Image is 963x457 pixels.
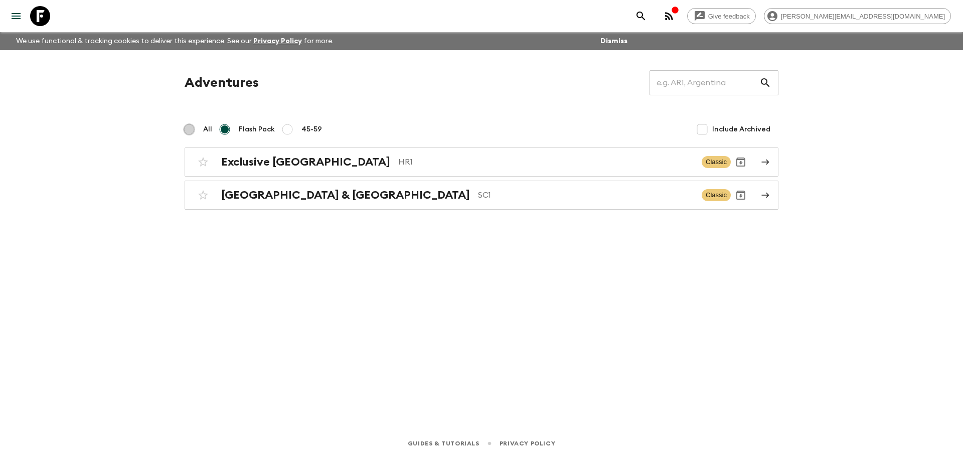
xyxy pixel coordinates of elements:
span: 45-59 [301,124,322,134]
span: Classic [702,156,731,168]
span: Give feedback [703,13,755,20]
a: Privacy Policy [500,438,555,449]
a: Exclusive [GEOGRAPHIC_DATA]HR1ClassicArchive [185,147,778,177]
p: We use functional & tracking cookies to deliver this experience. See our for more. [12,32,338,50]
span: Flash Pack [239,124,275,134]
button: search adventures [631,6,651,26]
a: Give feedback [687,8,756,24]
p: HR1 [398,156,694,168]
button: Archive [731,152,751,172]
button: Dismiss [598,34,630,48]
h2: Exclusive [GEOGRAPHIC_DATA] [221,156,390,169]
span: All [203,124,212,134]
a: [GEOGRAPHIC_DATA] & [GEOGRAPHIC_DATA]SC1ClassicArchive [185,181,778,210]
div: [PERSON_NAME][EMAIL_ADDRESS][DOMAIN_NAME] [764,8,951,24]
a: Guides & Tutorials [408,438,479,449]
a: Privacy Policy [253,38,302,45]
input: e.g. AR1, Argentina [650,69,759,97]
button: menu [6,6,26,26]
h2: [GEOGRAPHIC_DATA] & [GEOGRAPHIC_DATA] [221,189,470,202]
h1: Adventures [185,73,259,93]
span: [PERSON_NAME][EMAIL_ADDRESS][DOMAIN_NAME] [775,13,950,20]
span: Classic [702,189,731,201]
p: SC1 [478,189,694,201]
button: Archive [731,185,751,205]
span: Include Archived [712,124,770,134]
